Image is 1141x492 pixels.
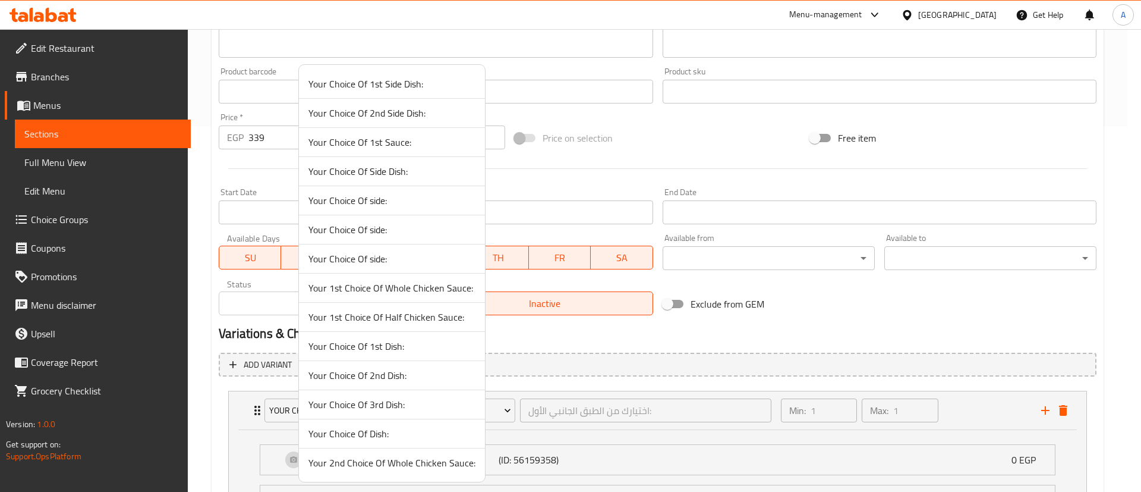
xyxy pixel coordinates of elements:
[308,77,475,91] span: Your Choice Of 1st Side Dish:
[308,106,475,120] span: Your Choice Of 2nd Side Dish:
[308,310,475,324] span: Your 1st Choice Of Half Chicken Sauce:
[308,397,475,412] span: Your Choice Of 3rd Dish:
[308,456,475,470] span: Your 2nd Choice Of Whole Chicken Sauce:
[308,193,475,208] span: Your Choice Of side:
[308,368,475,383] span: Your Choice Of 2nd Dish:
[308,164,475,178] span: Your Choice Of Side Dish:
[308,252,475,266] span: Your Choice Of side:
[308,339,475,353] span: Your Choice Of 1st Dish:
[308,135,475,149] span: Your Choice Of 1st Sauce:
[308,281,475,295] span: Your 1st Choice Of Whole Chicken Sauce:
[308,427,475,441] span: Your Choice Of Dish:
[308,223,475,237] span: Your Choice Of side:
